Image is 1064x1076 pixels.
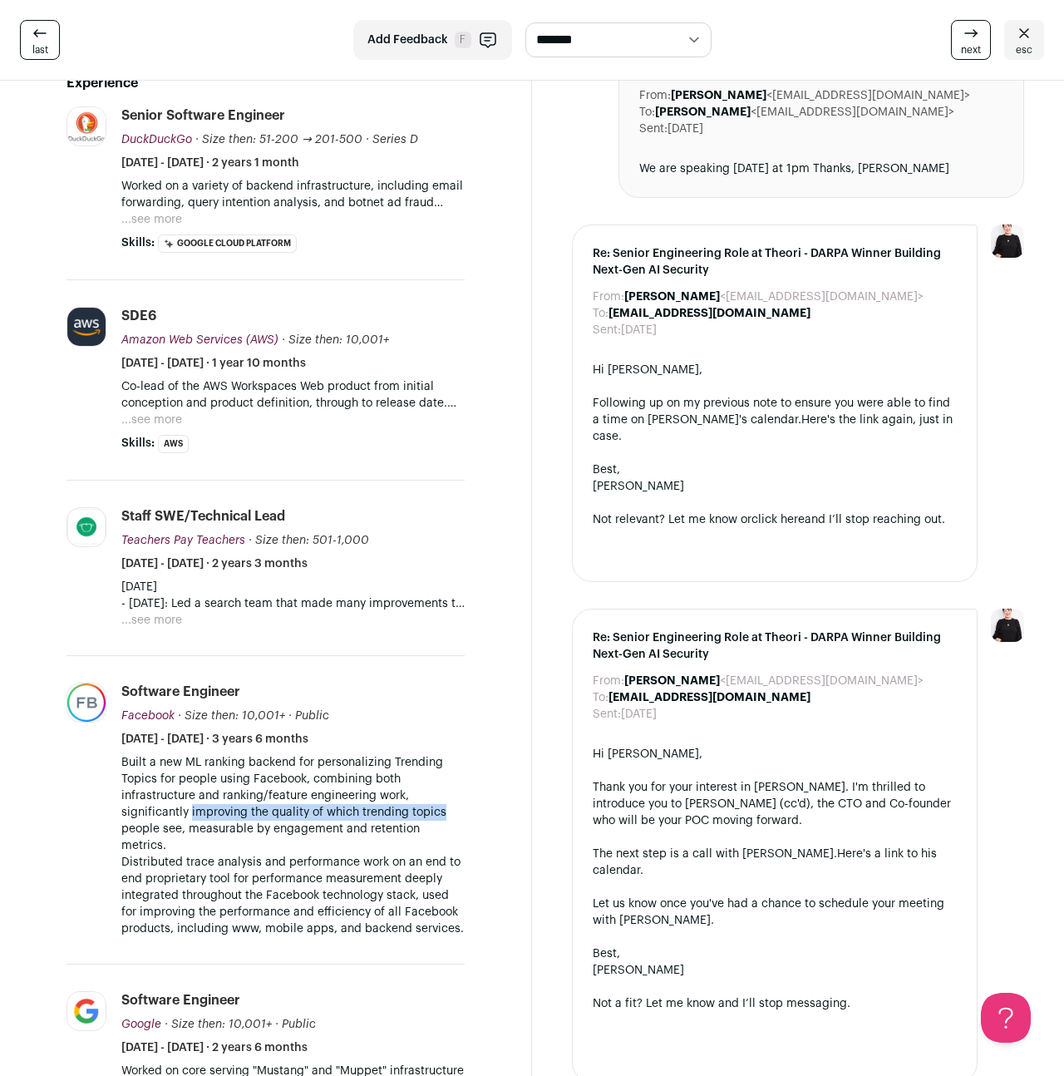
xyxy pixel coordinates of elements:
[121,555,308,572] span: [DATE] - [DATE] · 2 years 3 months
[655,104,954,121] dd: <[EMAIL_ADDRESS][DOMAIN_NAME]>
[639,104,655,121] dt: To:
[121,579,465,612] p: [DATE] - [DATE]: Led a search team that made many improvements to a legacy search ranking system,...
[593,511,957,528] div: Not relevant? Let me know or and I’ll stop reaching out.
[593,706,621,723] dt: Sent:
[121,378,465,412] p: Co-lead of the AWS Workspaces Web product from initial conception and product definition, through...
[1016,43,1032,57] span: esc
[121,612,182,629] button: ...see more
[32,43,48,57] span: last
[593,896,957,929] div: Let us know once you've had a chance to schedule your meeting with [PERSON_NAME].
[121,134,192,146] span: DuckDuckGo
[288,708,292,724] span: ·
[165,1019,272,1030] span: · Size then: 10,001+
[1004,20,1044,60] a: esc
[624,289,924,305] dd: <[EMAIL_ADDRESS][DOMAIN_NAME]>
[367,32,448,48] span: Add Feedback
[282,1019,316,1030] span: Public
[991,225,1024,258] img: 9240684-medium_jpg
[593,478,957,495] div: [PERSON_NAME]
[455,32,471,48] span: F
[981,993,1031,1043] iframe: Help Scout Beacon - Open
[751,514,805,526] a: click here
[275,1016,278,1033] span: ·
[608,308,810,319] b: [EMAIL_ADDRESS][DOMAIN_NAME]
[667,121,703,137] dd: [DATE]
[121,991,240,1009] div: Software Engineer
[20,20,60,60] a: last
[991,609,1024,642] img: 9240684-medium_jpg
[121,535,245,546] span: Teachers Pay Teachers
[121,731,308,748] span: [DATE] - [DATE] · 3 years 6 months
[593,962,957,979] div: [PERSON_NAME]
[621,706,657,723] dd: [DATE]
[671,87,970,104] dd: <[EMAIL_ADDRESS][DOMAIN_NAME]>
[67,684,106,722] img: 4e8f8f8ea6f916b2987a5d9db723e60b304003819d0a15055c9b9b550b6f4247.jpg
[121,710,175,722] span: Facebook
[158,234,297,253] li: Google Cloud Platform
[121,106,285,125] div: Senior Software Engineer
[372,134,418,146] span: Series D
[608,692,810,703] b: [EMAIL_ADDRESS][DOMAIN_NAME]
[639,87,671,104] dt: From:
[593,395,957,445] div: Following up on my previous note to ensure you were able to find a time on [PERSON_NAME]'s calendar.
[624,291,720,303] b: [PERSON_NAME]
[639,121,667,137] dt: Sent:
[178,710,285,722] span: · Size then: 10,001+
[593,305,608,322] dt: To:
[593,673,624,689] dt: From:
[158,435,189,453] li: AWS
[655,106,751,118] b: [PERSON_NAME]
[121,355,306,372] span: [DATE] - [DATE] · 1 year 10 months
[671,90,766,101] b: [PERSON_NAME]
[593,629,957,663] span: Re: Senior Engineering Role at Theori - DARPA Winner Building Next-Gen AI Security
[121,683,240,701] div: Software Engineer
[121,211,182,228] button: ...see more
[593,995,957,1012] div: Not a fit? Let me know and I’ll stop messaging.
[121,155,299,171] span: [DATE] - [DATE] · 2 years 1 month
[593,322,621,338] dt: Sent:
[121,1019,161,1030] span: Google
[961,43,981,57] span: next
[353,20,512,60] button: Add Feedback F
[121,854,465,937] p: Distributed trace analysis and performance work on an end to end proprietary tool for performance...
[121,754,465,854] p: Built a new ML ranking backend for personalizing Trending Topics for people using Facebook, combi...
[282,334,389,346] span: · Size then: 10,001+
[195,134,362,146] span: · Size then: 51-200 → 201-500
[951,20,991,60] a: next
[593,746,957,763] div: Hi [PERSON_NAME],
[593,846,957,879] div: The next step is a call with [PERSON_NAME].
[67,509,106,545] img: a5e5e9303de1fd70aeaeb140b9600919230f3ee2a107946bdf39e9c161cc0372.png
[593,289,624,305] dt: From:
[295,710,329,722] span: Public
[593,945,957,962] div: Best,
[249,535,369,546] span: · Size then: 501-1,000
[121,412,182,428] button: ...see more
[121,178,465,211] p: Worked on a variety of backend infrastructure, including email forwarding, query intention analys...
[121,307,156,325] div: SDE6
[67,308,106,346] img: a11044fc5a73db7429cab08e8b8ffdb841ee144be2dff187cdde6ecf1061de85.jpg
[593,779,957,829] div: Thank you for your interest in [PERSON_NAME]. I'm thrilled to introduce you to [PERSON_NAME] (cc'...
[121,435,155,452] span: Skills:
[66,73,465,93] h2: Experience
[121,1039,308,1056] span: [DATE] - [DATE] · 2 years 6 months
[67,107,106,146] img: c10e1b91307a58a9dc7ee9fbea94fcecd4abbf25957bc2c6bd7050b1042d437a.jpg
[621,322,657,338] dd: [DATE]
[624,675,720,687] b: [PERSON_NAME]
[121,234,155,251] span: Skills:
[121,334,278,346] span: Amazon Web Services (AWS)
[593,689,608,706] dt: To:
[366,131,369,148] span: ·
[593,362,957,378] div: Hi [PERSON_NAME],
[639,160,1003,177] div: We are speaking [DATE] at 1pm Thanks, [PERSON_NAME]
[67,992,106,1030] img: 8d2c6156afa7017e60e680d3937f8205e5697781b6c771928cb24e9df88505de.jpg
[593,245,957,279] span: Re: Senior Engineering Role at Theori - DARPA Winner Building Next-Gen AI Security
[593,461,957,478] div: Best,
[624,673,924,689] dd: <[EMAIL_ADDRESS][DOMAIN_NAME]>
[121,507,285,526] div: Staff SWE/Technical Lead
